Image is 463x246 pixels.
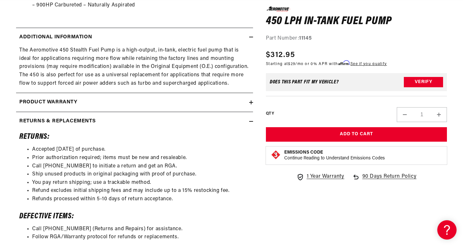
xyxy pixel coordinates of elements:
h4: Returns: [19,134,250,140]
a: 90 Days Return Policy [352,173,417,187]
strong: 11145 [299,36,312,41]
img: Emissions code [271,150,281,160]
label: QTY [266,111,274,117]
a: See if you qualify - Learn more about Affirm Financing (opens in modal) [350,62,387,66]
p: The Aeromotive 450 Stealth Fuel Pump is a high-output, in-tank, electric fuel pump that is ideal ... [19,46,250,88]
a: 1 Year Warranty [296,173,344,181]
div: Does This part fit My vehicle? [270,80,339,85]
h1: 450 LPH In-Tank Fuel Pump [266,16,447,26]
li: Refunds processed within 5-10 days of return acceptance. [32,195,250,203]
span: $29 [288,62,295,66]
span: 1 Year Warranty [307,173,344,181]
h2: Returns & replacements [19,117,95,126]
li: You pay return shipping; use a trackable method. [32,179,250,187]
span: $312.95 [266,49,295,61]
h2: Additional information [19,33,92,42]
button: Add to Cart [266,127,447,142]
summary: Returns & replacements [16,112,253,131]
li: Refund excludes initial shipping fees and may include up to a 15% restocking fee. [32,187,250,195]
button: Verify [404,77,443,87]
summary: Additional information [16,28,253,47]
summary: Product warranty [16,93,253,112]
span: 90 Days Return Policy [362,173,417,187]
p: Starting at /mo or 0% APR with . [266,61,387,67]
button: Emissions CodeContinue Reading to Understand Emissions Codes [284,150,385,161]
h4: Defective Items: [19,213,250,220]
h2: Product warranty [19,98,77,107]
p: Continue Reading to Understand Emissions Codes [284,156,385,161]
li: Call [PHONE_NUMBER] to initiate a return and get an RGA. [32,162,250,171]
li: Prior authorization required; items must be new and resaleable. [32,154,250,162]
li: Call [PHONE_NUMBER] (Returns and Repairs) for assistance. [32,225,250,233]
strong: Emissions Code [284,150,323,155]
li: Accepted [DATE] of purchase. [32,146,250,154]
li: Follow RGA/Warranty protocol for refunds or replacements. [32,233,250,241]
span: Affirm [338,60,350,65]
div: Part Number: [266,34,447,43]
li: Ship unused products in original packaging with proof of purchase. [32,170,250,179]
